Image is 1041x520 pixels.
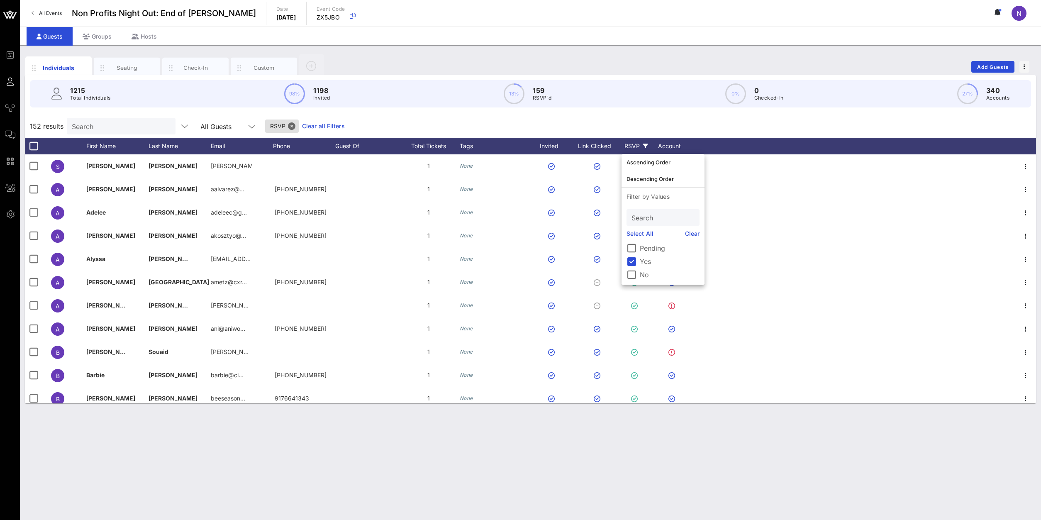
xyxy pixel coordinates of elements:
span: A [56,279,60,286]
span: +16465101033 [275,278,327,286]
p: barbie@ci… [211,364,244,387]
span: [PERSON_NAME] [86,186,135,193]
p: Checked-In [754,94,784,102]
span: [PERSON_NAME][EMAIL_ADDRESS][PERSON_NAME][DOMAIN_NAME] [211,348,406,355]
p: RSVP`d [533,94,551,102]
span: [PERSON_NAME] [149,302,197,309]
div: Individuals [40,63,77,72]
div: 1 [397,364,460,387]
p: Accounts [986,94,1009,102]
span: Souaid [149,348,168,355]
p: [PERSON_NAME]… [211,154,252,178]
p: 1215 [70,85,111,95]
p: ametz@cxr… [211,271,247,294]
i: None [460,209,473,215]
i: None [460,302,473,308]
span: [PERSON_NAME] [86,162,135,169]
span: [PERSON_NAME] [86,302,135,309]
span: N [1017,9,1021,17]
span: B [56,372,60,379]
span: Alyssa [86,255,105,262]
button: Close [288,122,295,130]
div: 1 [397,340,460,364]
p: 0 [754,85,784,95]
span: A [56,326,60,333]
span: +13472398794 [275,186,327,193]
p: Total Individuals [70,94,111,102]
i: None [460,163,473,169]
span: Non Profits Night Out: End of [PERSON_NAME] [72,7,256,20]
div: Custom [246,64,283,72]
span: B [56,349,60,356]
span: [PERSON_NAME] [86,325,135,332]
span: 152 results [30,121,63,131]
i: None [460,279,473,285]
div: Hosts [122,27,167,46]
span: [PERSON_NAME] [149,371,197,378]
span: A [56,303,60,310]
i: None [460,395,473,401]
i: None [460,349,473,355]
span: [PERSON_NAME][EMAIL_ADDRESS][PERSON_NAME][DOMAIN_NAME] [211,302,406,309]
p: akosztyo@… [211,224,246,247]
div: Account [651,138,696,154]
span: [PERSON_NAME] [149,325,197,332]
label: Yes [640,257,700,266]
div: All Guests [195,118,262,134]
span: [EMAIL_ADDRESS][DOMAIN_NAME] [211,255,311,262]
div: Seating [109,64,146,72]
div: Guests [27,27,73,46]
p: ZX5JBO [317,13,345,22]
div: Groups [73,27,122,46]
div: Last Name [149,138,211,154]
div: Check-In [177,64,214,72]
p: aalvarez@… [211,178,244,201]
div: 1 [397,247,460,271]
span: A [56,233,60,240]
p: Date [276,5,296,13]
span: Barbie [86,371,105,378]
div: All Guests [200,123,232,130]
span: [PERSON_NAME] [149,209,197,216]
a: Clear [685,229,700,238]
div: Link Clicked [576,138,622,154]
p: Event Code [317,5,345,13]
i: None [460,372,473,378]
span: [PERSON_NAME] [86,278,135,286]
i: None [460,232,473,239]
div: Tags [460,138,530,154]
div: 1 [397,154,460,178]
span: +12126611013 [275,232,327,239]
span: [PERSON_NAME] [86,232,135,239]
div: 1 [397,294,460,317]
div: 1 [397,387,460,410]
span: [PERSON_NAME] [149,162,197,169]
button: Add Guests [971,61,1014,73]
span: [PERSON_NAME] [86,348,135,355]
span: [GEOGRAPHIC_DATA] [149,278,209,286]
div: RSVP [622,138,651,154]
span: A [56,256,60,263]
div: First Name [86,138,149,154]
div: 1 [397,271,460,294]
p: Invited [313,94,330,102]
p: [DATE] [276,13,296,22]
p: adeleec@g… [211,201,247,224]
span: [PERSON_NAME] [149,395,197,402]
p: beeseason… [211,387,245,410]
label: No [640,271,700,279]
div: Guest Of [335,138,397,154]
span: S [56,163,60,170]
div: 1 [397,317,460,340]
span: B [56,395,60,403]
span: [PERSON_NAME] [149,255,197,262]
span: +19175615415 [275,371,327,378]
div: 1 [397,224,460,247]
span: +19176910685 [275,325,327,332]
i: None [460,256,473,262]
i: None [460,325,473,332]
span: Add Guests [977,64,1009,70]
div: Total Tickets [397,138,460,154]
div: N [1012,6,1026,21]
p: ani@aniwo… [211,317,245,340]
